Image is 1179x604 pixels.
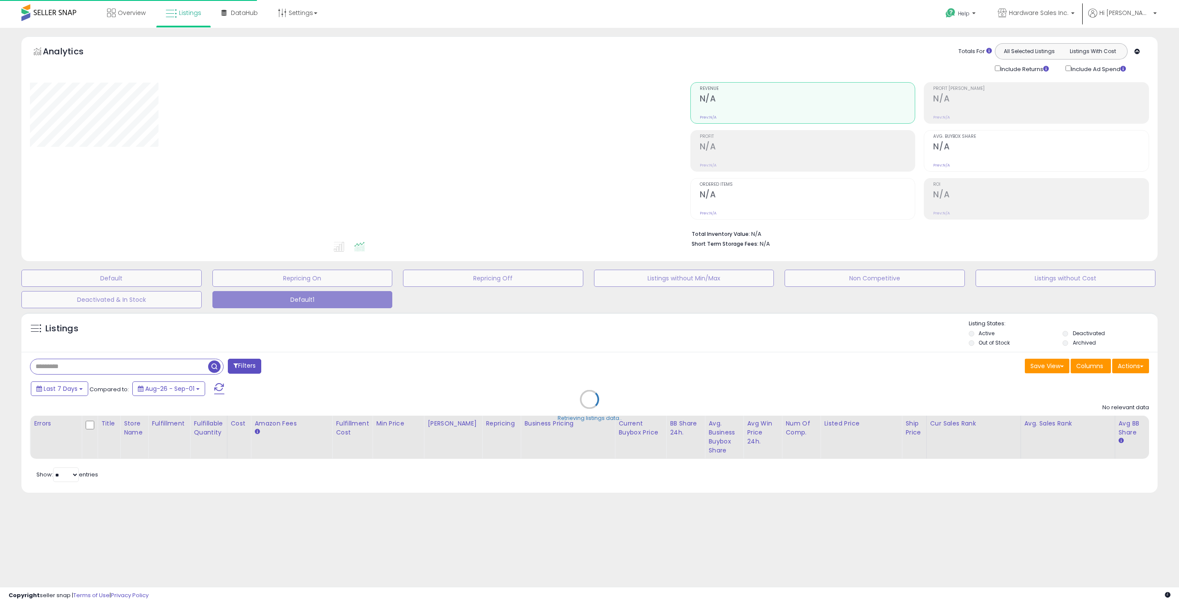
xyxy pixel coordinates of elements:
span: Overview [118,9,146,17]
a: Help [939,1,984,28]
span: Avg. Buybox Share [933,134,1149,139]
small: Prev: N/A [933,163,950,168]
span: Hi [PERSON_NAME] [1099,9,1151,17]
h5: Analytics [43,45,100,60]
div: Retrieving listings data.. [558,414,622,422]
span: ROI [933,182,1149,187]
small: Prev: N/A [700,115,716,120]
button: All Selected Listings [997,46,1061,57]
span: Ordered Items [700,182,915,187]
span: Profit [PERSON_NAME] [933,86,1149,91]
span: Help [958,10,970,17]
small: Prev: N/A [933,115,950,120]
button: Listings without Cost [976,270,1156,287]
h2: N/A [933,94,1149,105]
small: Prev: N/A [933,211,950,216]
span: Profit [700,134,915,139]
button: Repricing On [212,270,393,287]
small: Prev: N/A [700,163,716,168]
h2: N/A [700,142,915,153]
b: Short Term Storage Fees: [692,240,758,247]
button: Listings without Min/Max [594,270,774,287]
div: Totals For [958,48,992,56]
a: Hi [PERSON_NAME] [1088,9,1157,28]
span: Revenue [700,86,915,91]
span: Listings [179,9,201,17]
i: Get Help [945,8,956,18]
div: Include Returns [988,64,1059,74]
span: N/A [760,240,770,248]
button: Default [21,270,202,287]
button: Repricing Off [403,270,583,287]
h2: N/A [933,142,1149,153]
b: Total Inventory Value: [692,230,750,238]
button: Listings With Cost [1061,46,1125,57]
h2: N/A [933,190,1149,201]
h2: N/A [700,190,915,201]
button: Default1 [212,291,393,308]
span: DataHub [231,9,258,17]
h2: N/A [700,94,915,105]
button: Deactivated & In Stock [21,291,202,308]
li: N/A [692,228,1143,238]
span: Hardware Sales Inc. [1009,9,1069,17]
button: Non Competitive [785,270,965,287]
div: Include Ad Spend [1059,64,1140,74]
small: Prev: N/A [700,211,716,216]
